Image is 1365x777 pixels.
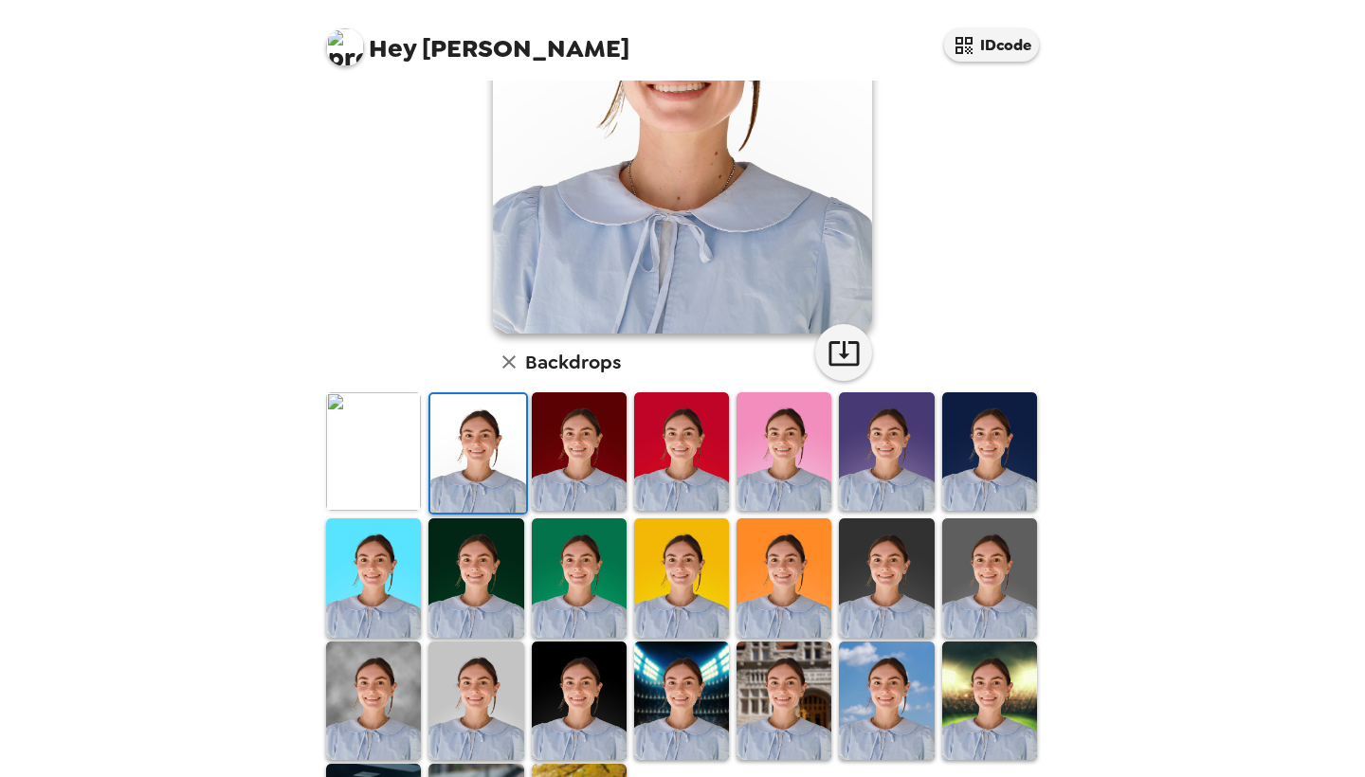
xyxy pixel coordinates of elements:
[326,28,364,66] img: profile pic
[326,392,421,511] img: Original
[326,19,629,62] span: [PERSON_NAME]
[525,347,621,377] h6: Backdrops
[944,28,1039,62] button: IDcode
[369,31,416,65] span: Hey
